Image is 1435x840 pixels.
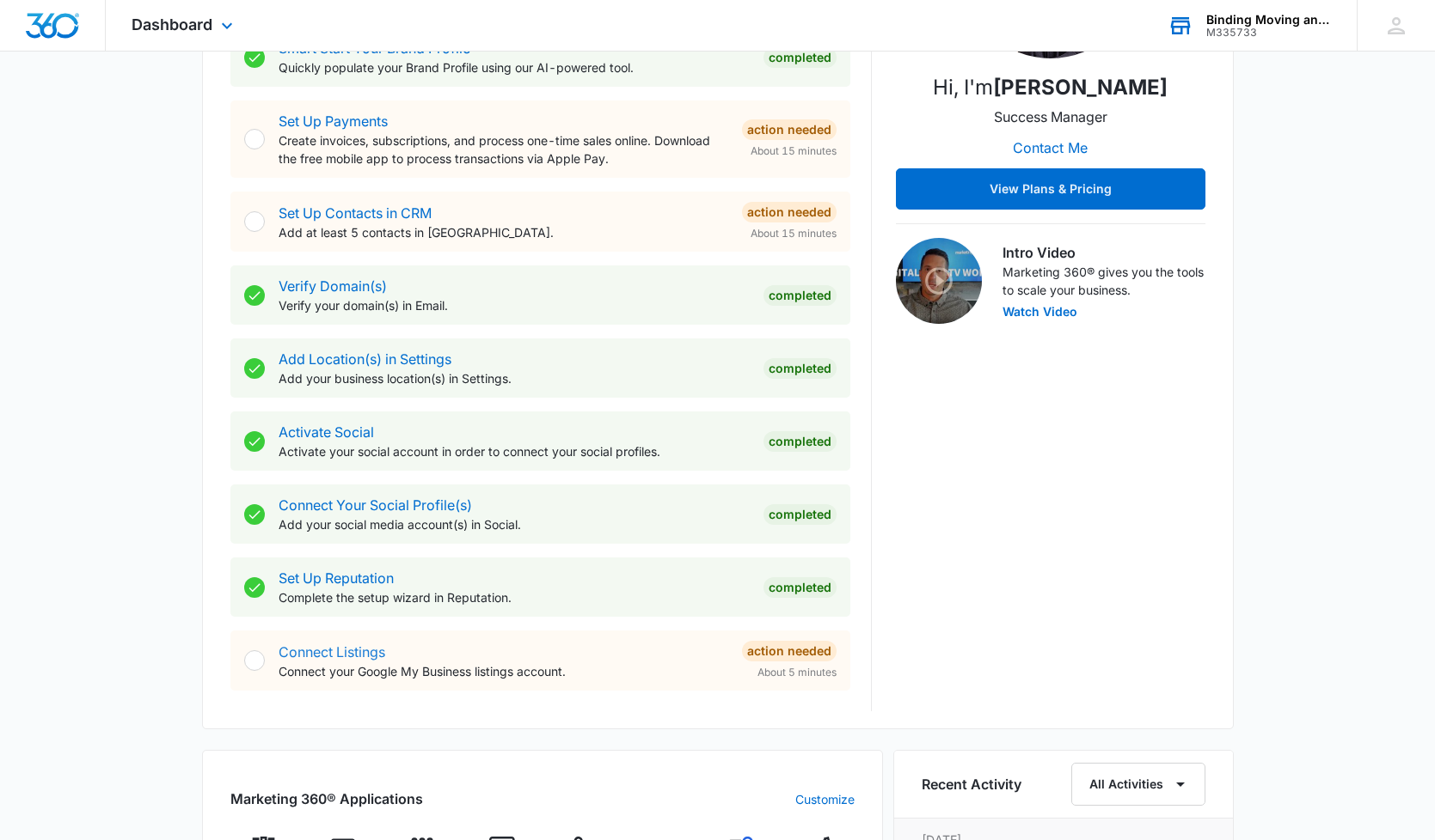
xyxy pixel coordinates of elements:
div: Completed [763,504,837,525]
div: Completed [763,358,837,379]
h6: Recent Activity [922,774,1021,794]
span: Dashboard [132,15,212,33]
a: Verify Domain(s) [279,277,387,295]
button: All Activities [1071,763,1205,806]
p: Add your business location(s) in Settings. [279,369,750,387]
div: Completed [763,431,837,452]
h2: Marketing 360® Applications [230,788,423,809]
div: account id [1206,27,1332,39]
a: Connect Listings [279,643,385,660]
p: Quickly populate your Brand Profile using our AI-powered tool. [279,58,750,76]
div: Completed [763,285,837,306]
img: Intro Video [896,238,982,324]
div: account name [1206,13,1332,27]
a: Set Up Reputation [279,569,394,587]
div: Completed [763,577,837,598]
p: Verify your domain(s) in Email. [279,296,750,314]
button: View Plans & Pricing [896,168,1205,210]
button: Contact Me [996,127,1105,168]
button: Watch Video [1003,306,1077,318]
a: Activate Social [279,423,374,441]
p: Marketing 360® gives you the tools to scale your business. [1003,263,1205,299]
div: Completed [763,47,837,68]
p: Connect your Google My Business listings account. [279,662,728,680]
p: Hi, I'm [933,72,1168,103]
p: Success Manager [994,107,1107,127]
p: Complete the setup wizard in Reputation. [279,588,750,606]
h3: Intro Video [1003,242,1205,263]
div: Action Needed [742,202,837,222]
p: Activate your social account in order to connect your social profiles. [279,442,750,460]
p: Add your social media account(s) in Social. [279,515,750,533]
span: About 15 minutes [751,226,837,241]
p: Add at least 5 contacts in [GEOGRAPHIC_DATA]. [279,223,728,241]
a: Set Up Payments [279,113,388,130]
p: Create invoices, subscriptions, and process one-time sales online. Download the free mobile app t... [279,131,728,167]
span: About 5 minutes [757,665,837,680]
a: Add Location(s) in Settings [279,350,451,368]
span: About 15 minutes [751,143,837,159]
a: Set Up Contacts in CRM [279,204,432,222]
strong: [PERSON_NAME] [993,75,1168,100]
a: Customize [795,790,855,808]
a: Connect Your Social Profile(s) [279,496,472,514]
div: Action Needed [742,641,837,661]
div: Action Needed [742,119,837,140]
